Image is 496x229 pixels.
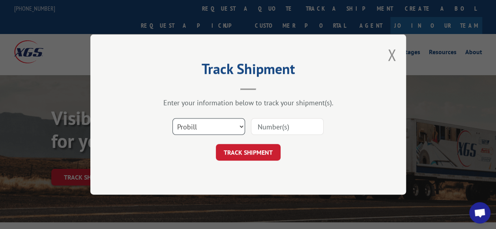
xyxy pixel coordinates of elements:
h2: Track Shipment [130,63,367,78]
button: TRACK SHIPMENT [216,144,281,161]
div: Open chat [469,202,490,223]
button: Close modal [387,44,396,65]
div: Enter your information below to track your shipment(s). [130,98,367,107]
input: Number(s) [251,118,324,135]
